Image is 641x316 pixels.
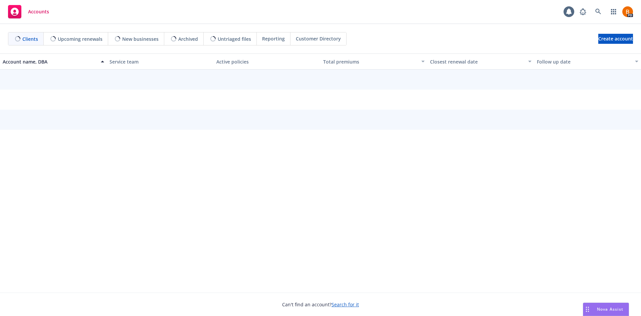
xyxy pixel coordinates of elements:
a: Search for it [332,301,359,308]
span: Archived [178,35,198,42]
a: Create account [598,34,633,44]
span: Customer Directory [296,35,341,42]
button: Total premiums [320,54,427,70]
div: Total premiums [323,58,417,65]
button: Closest renewal date [427,54,534,70]
button: Nova Assist [583,303,629,316]
a: Search [592,5,605,18]
span: Nova Assist [597,306,623,312]
img: photo [622,6,633,17]
span: Accounts [28,9,49,14]
button: Follow up date [534,54,641,70]
span: Untriaged files [218,35,251,42]
span: Create account [598,32,633,45]
div: Closest renewal date [430,58,524,65]
div: Active policies [216,58,318,65]
div: Service team [110,58,211,65]
div: Drag to move [583,303,592,316]
span: Clients [22,35,38,42]
span: Upcoming renewals [58,35,102,42]
button: Service team [107,54,214,70]
button: Active policies [214,54,320,70]
a: Accounts [5,2,52,21]
span: Can't find an account? [282,301,359,308]
a: Switch app [607,5,620,18]
span: New businesses [122,35,159,42]
div: Account name, DBA [3,58,97,65]
a: Report a Bug [576,5,590,18]
div: Follow up date [537,58,631,65]
span: Reporting [262,35,285,42]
